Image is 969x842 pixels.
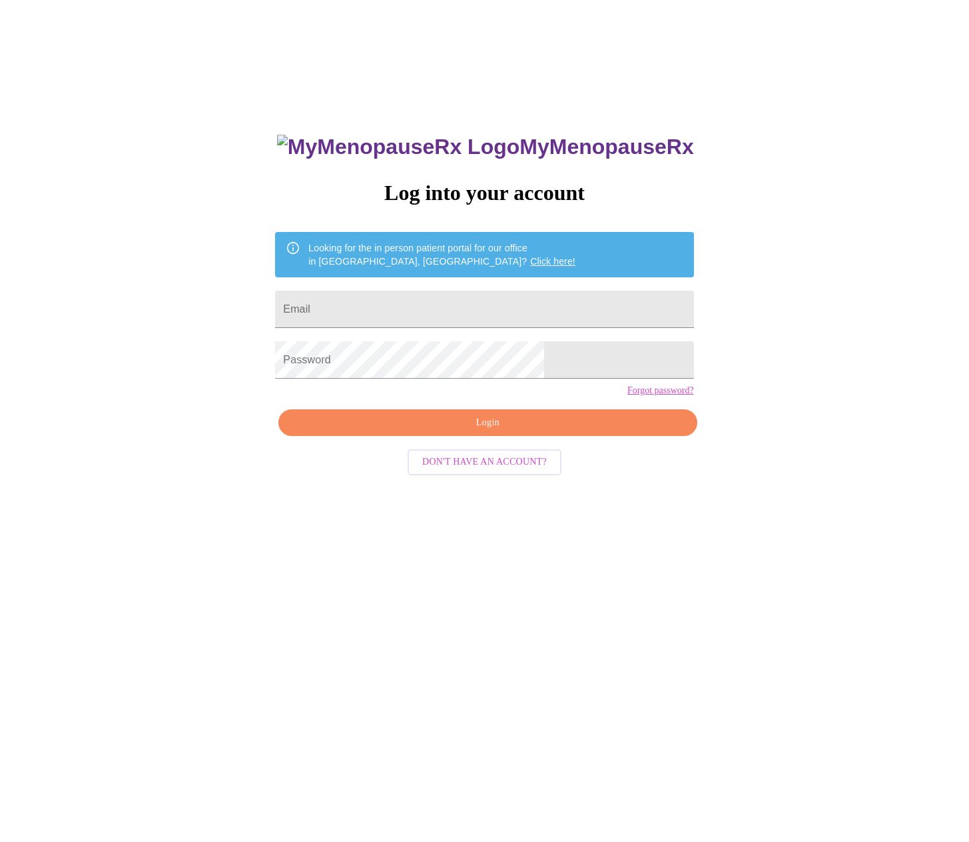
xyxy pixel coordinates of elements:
[404,455,565,467] a: Don't have an account?
[275,181,693,205] h3: Log into your account
[530,256,575,267] a: Click here!
[308,236,575,273] div: Looking for the in person patient portal for our office in [GEOGRAPHIC_DATA], [GEOGRAPHIC_DATA]?
[294,415,681,431] span: Login
[277,135,519,159] img: MyMenopauseRx Logo
[627,385,694,396] a: Forgot password?
[278,409,697,437] button: Login
[408,449,561,475] button: Don't have an account?
[422,454,547,471] span: Don't have an account?
[277,135,694,159] h3: MyMenopauseRx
